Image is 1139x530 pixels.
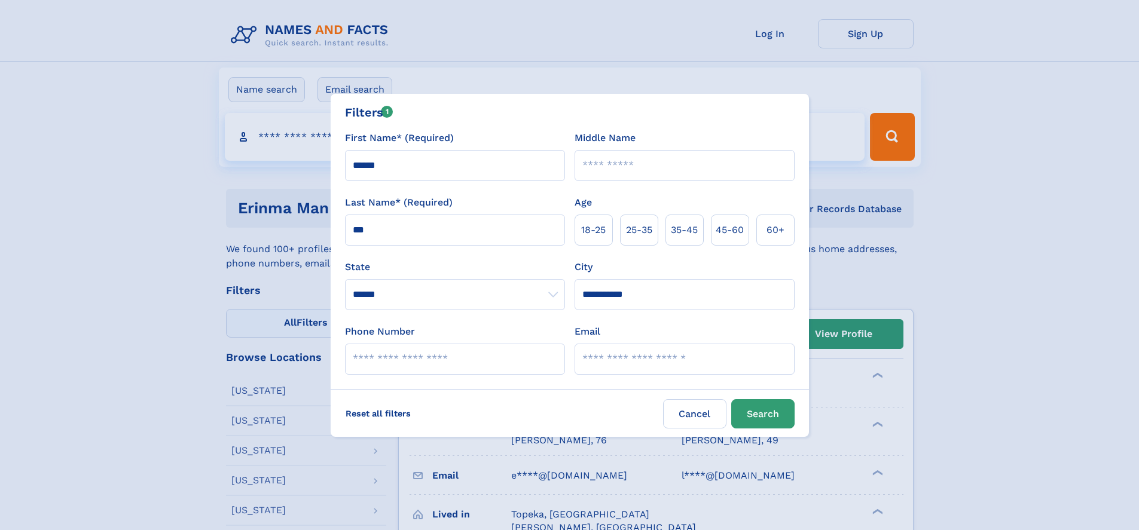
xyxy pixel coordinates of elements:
label: Reset all filters [338,399,419,428]
label: Middle Name [575,131,636,145]
span: 60+ [767,223,784,237]
span: 35‑45 [671,223,698,237]
label: Phone Number [345,324,415,339]
label: City [575,260,593,274]
label: Age [575,195,592,210]
span: 45‑60 [716,223,744,237]
span: 18‑25 [581,223,606,237]
div: Filters [345,103,393,121]
label: Email [575,324,600,339]
label: Last Name* (Required) [345,195,453,210]
span: 25‑35 [626,223,652,237]
label: State [345,260,565,274]
label: First Name* (Required) [345,131,454,145]
button: Search [731,399,795,428]
label: Cancel [663,399,726,428]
